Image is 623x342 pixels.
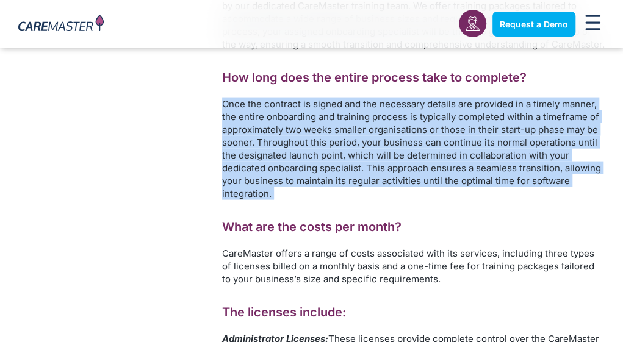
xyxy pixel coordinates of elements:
img: CareMaster Logo [18,15,104,34]
h2: The licenses include: [222,304,605,320]
a: Request a Demo [492,12,575,37]
span: Request a Demo [500,19,568,29]
div: Menu Toggle [582,11,605,37]
h2: How long does the entire process take to complete? [222,69,605,85]
p: CareMaster offers a range of costs associated with its services, including three types of license... [222,247,605,285]
p: Once the contract is signed and the necessary details are provided in a timely manner, the entire... [222,98,605,200]
h2: What are the costs per month? [222,219,605,235]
